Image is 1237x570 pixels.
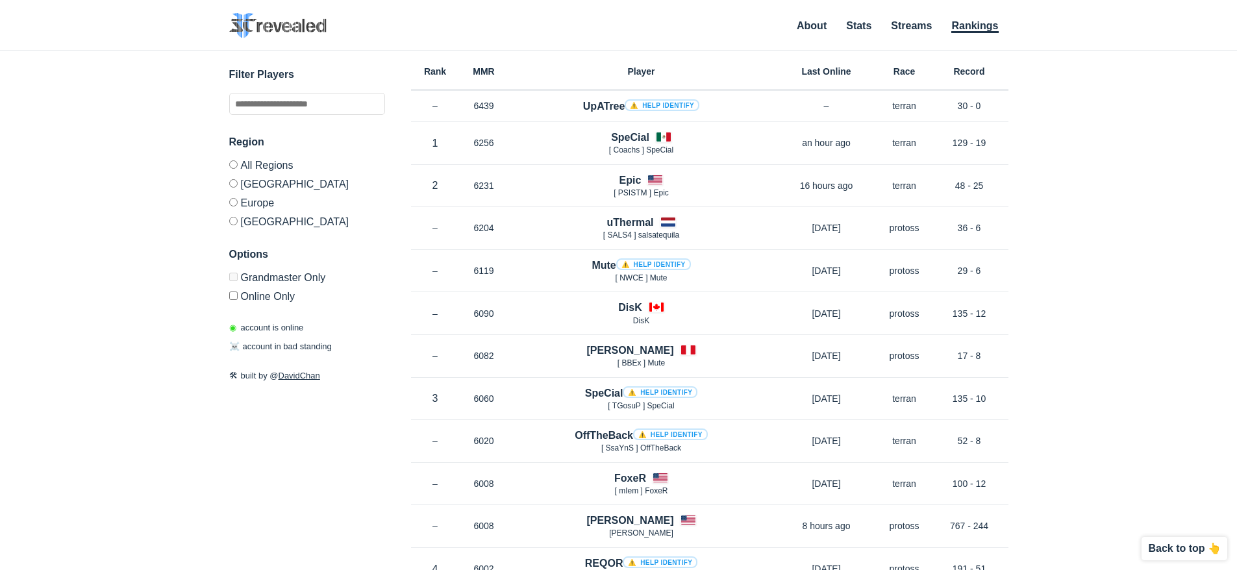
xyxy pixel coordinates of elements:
h6: Rank [411,67,460,76]
h4: SpeCial [611,130,649,145]
p: Back to top 👆 [1148,543,1221,554]
span: [ SsaYnS ] OffTheBack [601,443,681,452]
p: – [411,99,460,112]
p: [DATE] [775,264,879,277]
p: 1 [411,136,460,151]
p: 6256 [460,136,508,149]
p: – [411,434,460,447]
h4: OffTheBack [575,428,708,443]
p: 129 - 19 [931,136,1008,149]
p: an hour ago [775,136,879,149]
h6: Record [931,67,1008,76]
p: – [411,519,460,532]
label: Only Show accounts currently in Grandmaster [229,273,385,286]
p: [DATE] [775,221,879,234]
span: DisK [633,316,649,325]
h6: Race [879,67,931,76]
h4: UpATree [583,99,699,114]
span: ◉ [229,323,236,332]
p: terran [879,434,931,447]
span: [ mIem ] FoxeR [614,486,668,495]
a: ⚠️ Help identify [623,386,697,398]
p: 135 - 12 [931,307,1008,320]
h4: uThermal [606,215,653,230]
p: 17 - 8 [931,349,1008,362]
h4: [PERSON_NAME] [586,343,673,358]
h4: DisK [618,300,642,315]
label: [GEOGRAPHIC_DATA] [229,174,385,193]
span: [ SALS4 ] salsatequila [603,230,679,240]
p: terran [879,136,931,149]
span: [ TGosuP ] SpeCial [608,401,674,410]
p: 135 - 10 [931,392,1008,405]
p: 30 - 0 [931,99,1008,112]
span: 🛠 [229,371,238,380]
p: terran [879,392,931,405]
a: Streams [891,20,932,31]
input: All Regions [229,160,238,169]
img: SC2 Revealed [229,13,327,38]
a: Rankings [951,20,998,33]
p: – [411,221,460,234]
p: built by @ [229,369,385,382]
a: ⚠️ Help identify [623,556,697,568]
a: ⚠️ Help identify [633,428,708,440]
a: ⚠️ Help identify [616,258,691,270]
span: ☠️ [229,341,240,351]
p: 52 - 8 [931,434,1008,447]
span: [ BBEx ] Mute [618,358,665,367]
h4: Mute [592,258,690,273]
p: 6231 [460,179,508,192]
p: 3 [411,391,460,406]
p: protoss [879,221,931,234]
h6: Last Online [775,67,879,76]
input: Online Only [229,291,238,300]
p: – [411,307,460,320]
p: 16 hours ago [775,179,879,192]
p: 767 - 244 [931,519,1008,532]
p: 29 - 6 [931,264,1008,277]
span: [ Coachs ] SpeCial [609,145,673,155]
a: ⚠️ Help identify [625,99,699,111]
h4: SpeCial [585,386,697,401]
p: [DATE] [775,392,879,405]
p: protoss [879,264,931,277]
h3: Options [229,247,385,262]
p: 2 [411,178,460,193]
h3: Filter Players [229,67,385,82]
p: 48 - 25 [931,179,1008,192]
h4: [PERSON_NAME] [586,513,673,528]
p: 8 hours ago [775,519,879,532]
h6: Player [508,67,775,76]
p: [DATE] [775,477,879,490]
p: terran [879,477,931,490]
a: Stats [846,20,871,31]
input: [GEOGRAPHIC_DATA] [229,179,238,188]
h4: Epic [619,173,642,188]
p: 100 - 12 [931,477,1008,490]
label: Only show accounts currently laddering [229,286,385,302]
label: [GEOGRAPHIC_DATA] [229,212,385,227]
span: [ NWCE ] Mute [615,273,667,282]
p: terran [879,179,931,192]
p: 6020 [460,434,508,447]
p: account in bad standing [229,340,332,353]
h6: MMR [460,67,508,76]
span: [PERSON_NAME] [609,528,673,538]
p: 6119 [460,264,508,277]
p: – [411,264,460,277]
input: Europe [229,198,238,206]
p: – [411,477,460,490]
a: About [797,20,827,31]
p: terran [879,99,931,112]
p: [DATE] [775,307,879,320]
label: Europe [229,193,385,212]
a: DavidChan [279,371,320,380]
p: 6008 [460,477,508,490]
p: 6008 [460,519,508,532]
p: – [411,349,460,362]
label: All Regions [229,160,385,174]
p: protoss [879,349,931,362]
p: protoss [879,307,931,320]
p: 6090 [460,307,508,320]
